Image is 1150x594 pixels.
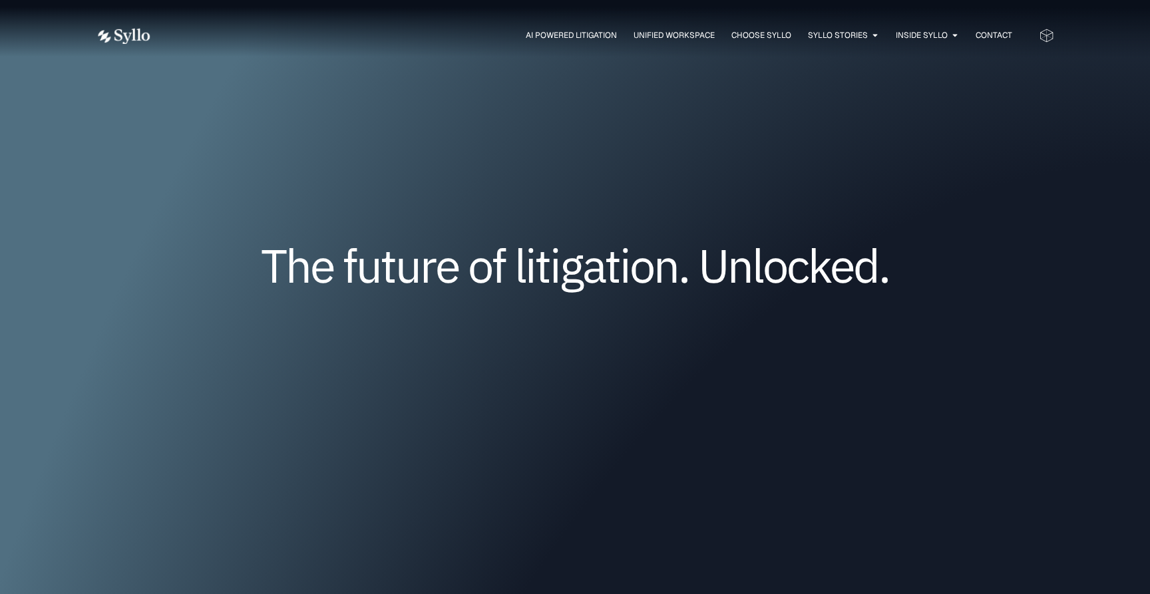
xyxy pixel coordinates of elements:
h1: The future of litigation. Unlocked. [176,243,974,287]
img: white logo [96,28,150,45]
a: Syllo Stories [808,29,868,41]
a: Contact [976,29,1012,41]
div: Menu Toggle [177,29,1012,42]
nav: Menu [177,29,1012,42]
a: Choose Syllo [731,29,791,41]
a: Unified Workspace [634,29,715,41]
a: AI Powered Litigation [526,29,617,41]
a: Inside Syllo [896,29,948,41]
